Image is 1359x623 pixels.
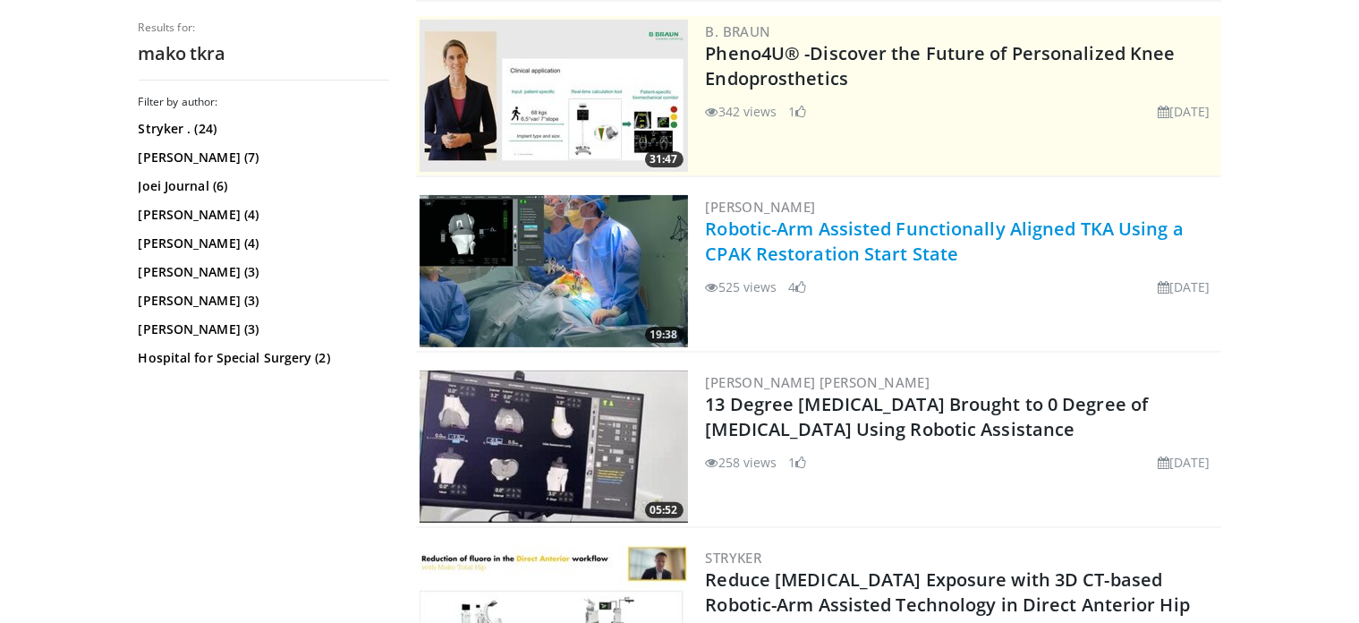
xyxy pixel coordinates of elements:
[139,21,389,35] p: Results for:
[706,22,771,40] a: B. Braun
[706,41,1176,90] a: Pheno4U® -Discover the Future of Personalized Knee Endoprosthetics
[645,327,684,343] span: 19:38
[139,42,389,65] h2: mako tkra
[420,20,688,172] a: 31:47
[706,198,816,216] a: [PERSON_NAME]
[706,549,762,567] a: Stryker
[139,177,385,195] a: Joei Journal (6)
[706,277,777,296] li: 525 views
[788,277,806,296] li: 4
[706,217,1184,266] a: Robotic-Arm Assisted Functionally Aligned TKA Using a CPAK Restoration Start State
[420,371,688,523] a: 05:52
[139,292,385,310] a: [PERSON_NAME] (3)
[139,149,385,166] a: [PERSON_NAME] (7)
[645,151,684,167] span: 31:47
[788,102,806,121] li: 1
[706,392,1149,441] a: 13 Degree [MEDICAL_DATA] Brought to 0 Degree of [MEDICAL_DATA] Using Robotic Assistance
[1158,277,1210,296] li: [DATE]
[139,235,385,252] a: [PERSON_NAME] (4)
[1158,453,1210,472] li: [DATE]
[420,195,688,347] a: 19:38
[1158,102,1210,121] li: [DATE]
[420,20,688,172] img: 2c749dd2-eaed-4ec0-9464-a41d4cc96b76.300x170_q85_crop-smart_upscale.jpg
[139,263,385,281] a: [PERSON_NAME] (3)
[706,373,930,391] a: [PERSON_NAME] [PERSON_NAME]
[139,320,385,338] a: [PERSON_NAME] (3)
[645,502,684,518] span: 05:52
[139,206,385,224] a: [PERSON_NAME] (4)
[420,195,688,347] img: 5f9c0737-b531-4be0-b8ce-730123195e76.300x170_q85_crop-smart_upscale.jpg
[420,371,688,523] img: 3cdd51bc-6bc3-4385-96c0-430fa60cf841.300x170_q85_crop-smart_upscale.jpg
[706,102,777,121] li: 342 views
[706,453,777,472] li: 258 views
[139,120,385,138] a: Stryker . (24)
[139,95,389,109] h3: Filter by author:
[788,453,806,472] li: 1
[139,349,385,367] a: Hospital for Special Surgery (2)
